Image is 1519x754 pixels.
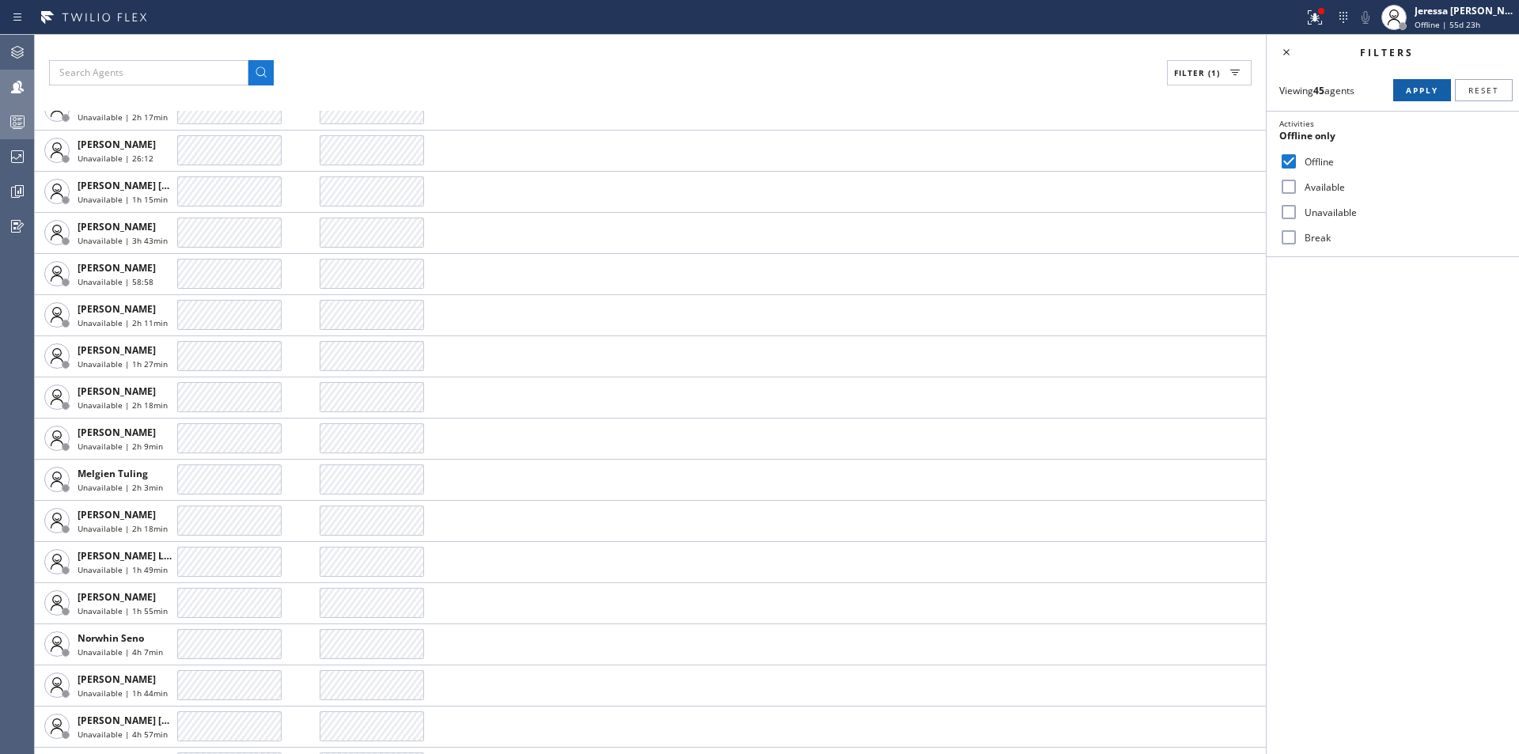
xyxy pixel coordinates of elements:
span: [PERSON_NAME] [78,302,156,316]
span: [PERSON_NAME] [78,343,156,357]
label: Available [1298,180,1506,194]
span: [PERSON_NAME] [78,673,156,686]
span: Unavailable | 1h 27min [78,358,168,369]
input: Search Agents [49,60,248,85]
span: Apply [1406,85,1438,96]
span: Unavailable | 2h 18min [78,523,168,534]
span: Viewing agents [1279,84,1354,97]
span: Unavailable | 26:12 [78,153,153,164]
label: Break [1298,231,1506,244]
span: [PERSON_NAME] Ledelbeth [PERSON_NAME] [78,549,287,563]
span: Unavailable | 4h 7min [78,646,163,657]
span: Filters [1360,46,1414,59]
span: Unavailable | 1h 15min [78,194,168,205]
span: Unavailable | 1h 44min [78,688,168,699]
span: Norwhin Seno [78,631,144,645]
div: Activities [1279,118,1506,129]
span: Unavailable | 3h 43min [78,235,168,246]
span: [PERSON_NAME] [78,426,156,439]
span: Reset [1468,85,1499,96]
button: Apply [1393,79,1451,101]
span: Unavailable | 2h 17min [78,112,168,123]
span: Melgien Tuling [78,467,148,480]
span: Unavailable | 4h 57min [78,729,168,740]
label: Unavailable [1298,206,1506,219]
span: [PERSON_NAME] [PERSON_NAME] [78,179,237,192]
span: [PERSON_NAME] [78,508,156,521]
button: Mute [1354,6,1377,28]
span: [PERSON_NAME] [78,220,156,233]
strong: 45 [1313,84,1324,97]
span: Unavailable | 58:58 [78,276,153,287]
span: Unavailable | 2h 3min [78,482,163,493]
span: Unavailable | 2h 18min [78,400,168,411]
div: Jeressa [PERSON_NAME] [1415,4,1514,17]
button: Filter (1) [1167,60,1252,85]
span: Unavailable | 2h 9min [78,441,163,452]
span: Unavailable | 2h 11min [78,317,168,328]
span: [PERSON_NAME] [78,138,156,151]
span: Unavailable | 1h 49min [78,564,168,575]
span: [PERSON_NAME] [78,261,156,275]
span: [PERSON_NAME] [78,590,156,604]
button: Reset [1455,79,1513,101]
span: Offline | 55d 23h [1415,19,1480,30]
span: Unavailable | 1h 55min [78,605,168,616]
span: Filter (1) [1174,67,1220,78]
span: Offline only [1279,129,1335,142]
label: Offline [1298,155,1506,169]
span: [PERSON_NAME] [PERSON_NAME] [78,714,237,727]
span: [PERSON_NAME] [78,385,156,398]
